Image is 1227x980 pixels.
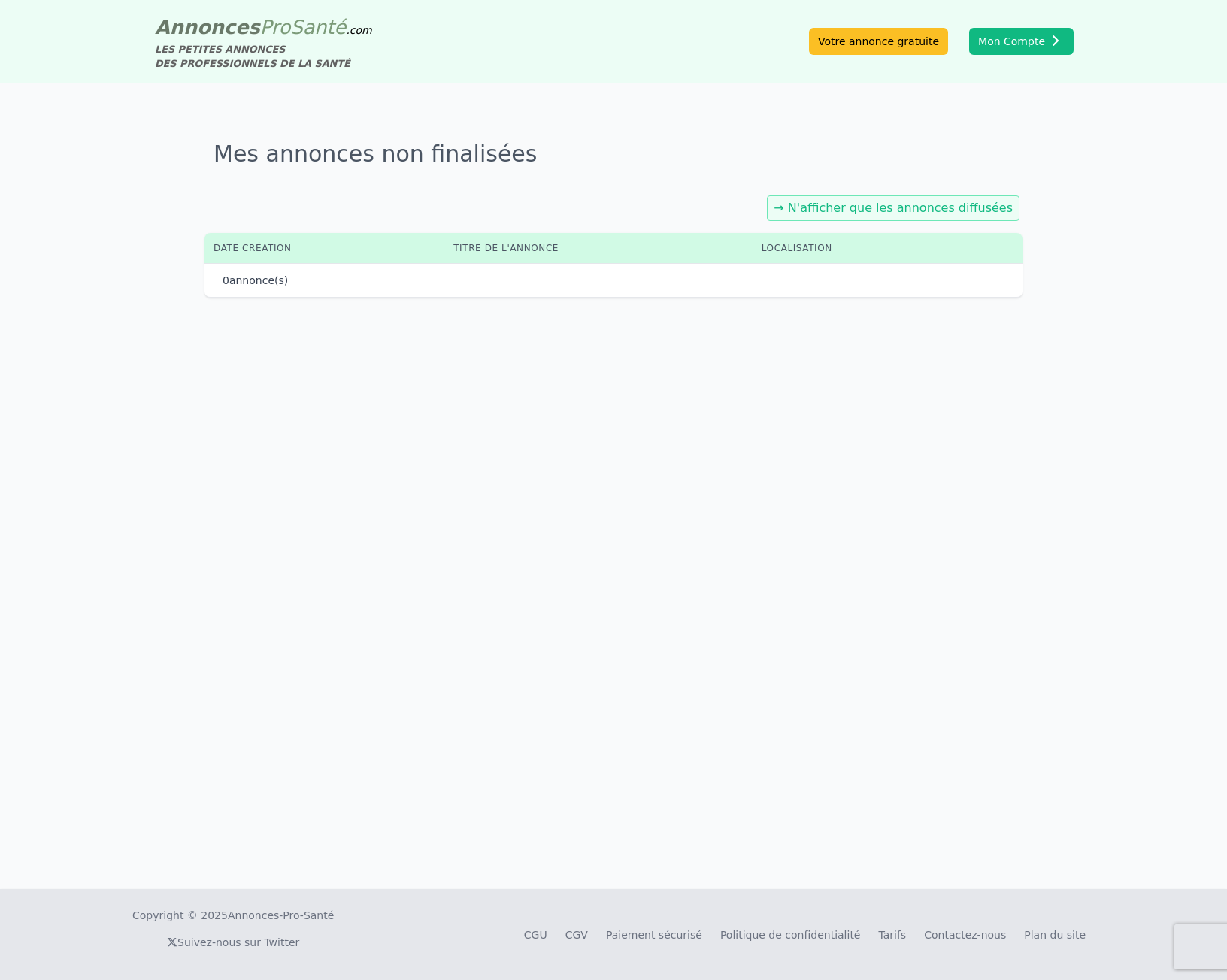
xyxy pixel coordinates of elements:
th: Date création [204,233,444,263]
a: Plan du site [1024,929,1086,941]
div: LES PETITES ANNONCES DES PROFESSIONNELS DE LA SANTÉ [155,42,372,71]
span: .com [346,24,371,36]
th: Localisation [753,233,974,263]
a: Annonces-Pro-Santé [228,908,334,923]
h1: Mes annonces non finalisées [204,132,1022,177]
a: Tarifs [878,929,906,941]
a: CGV [565,929,588,941]
th: Titre de l'annonce [444,233,753,263]
a: Votre annonce gratuite [809,28,948,55]
a: → N'afficher que les annonces diffusées [774,201,1013,215]
a: AnnoncesProSanté.com [155,16,372,38]
span: Annonces [155,16,260,38]
span: Pro [260,16,291,38]
p: annonce(s) [223,273,288,288]
button: Mon Compte [969,28,1074,55]
a: Paiement sécurisé [606,929,702,941]
a: Contactez-nous [924,929,1006,941]
span: 0 [223,274,229,286]
a: Suivez-nous sur Twitter [167,936,299,948]
div: Copyright © 2025 [132,908,334,923]
span: Santé [290,16,346,38]
a: Politique de confidentialité [720,929,861,941]
a: CGU [524,929,547,941]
